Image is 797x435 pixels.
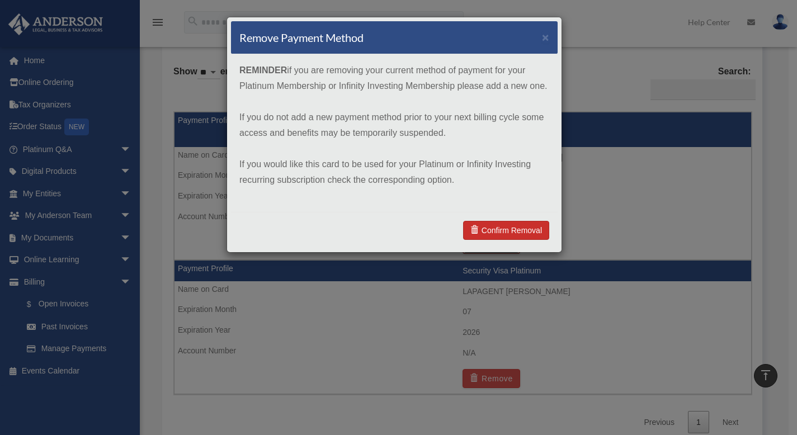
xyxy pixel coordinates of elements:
[239,65,287,75] strong: REMINDER
[239,30,364,45] h4: Remove Payment Method
[463,221,549,240] a: Confirm Removal
[231,54,558,212] div: if you are removing your current method of payment for your Platinum Membership or Infinity Inves...
[239,157,549,188] p: If you would like this card to be used for your Platinum or Infinity Investing recurring subscrip...
[542,31,549,43] button: ×
[239,110,549,141] p: If you do not add a new payment method prior to your next billing cycle some access and benefits ...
